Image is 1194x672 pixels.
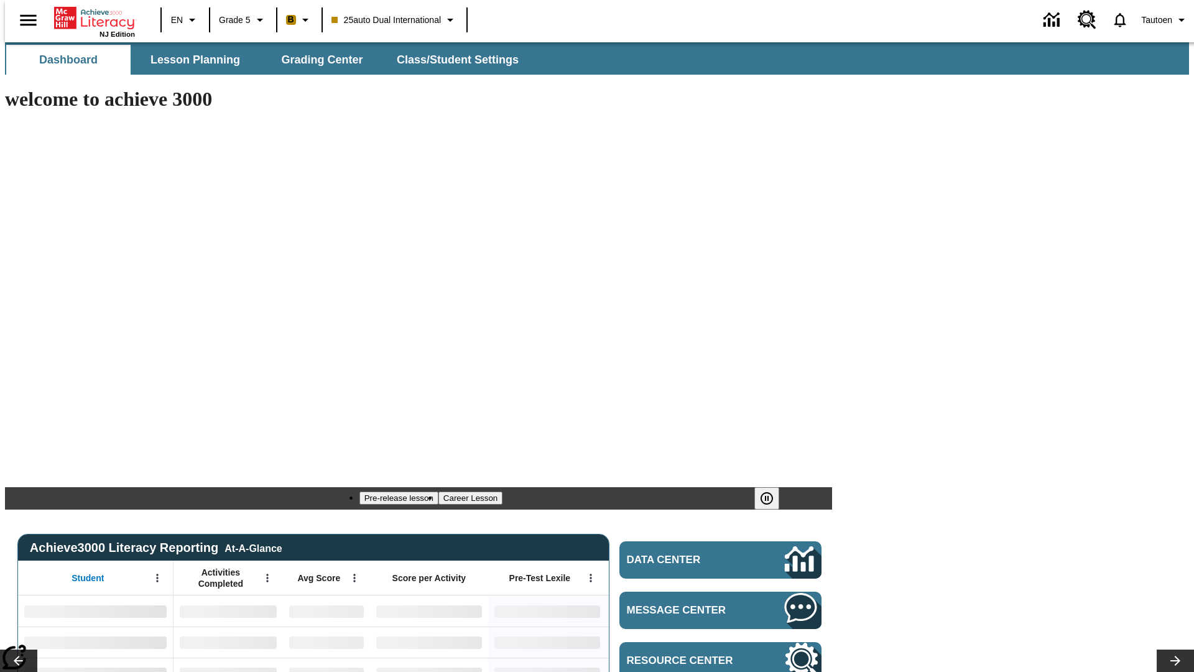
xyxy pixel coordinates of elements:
span: Pre-Test Lexile [509,572,571,584]
div: SubNavbar [5,45,530,75]
div: SubNavbar [5,42,1189,75]
a: Home [54,6,135,30]
button: Open side menu [10,2,47,39]
span: Message Center [627,604,747,617]
button: Open Menu [345,569,364,587]
button: Pause [754,487,779,510]
span: Resource Center [627,655,747,667]
span: Data Center [627,554,743,566]
div: No Data, [174,627,283,658]
button: Open Menu [258,569,277,587]
button: Open Menu [581,569,600,587]
span: Grading Center [281,53,363,67]
button: Dashboard [6,45,131,75]
button: Boost Class color is peach. Change class color [281,9,318,31]
span: EN [171,14,183,27]
a: Message Center [619,592,821,629]
a: Data Center [1036,3,1070,37]
button: Grade: Grade 5, Select a grade [214,9,272,31]
span: Score per Activity [392,572,466,584]
button: Class: 25auto Dual International, Select your class [326,9,463,31]
span: 25auto Dual International [331,14,441,27]
button: Lesson carousel, Next [1157,650,1194,672]
div: At-A-Glance [224,541,282,554]
span: Achieve3000 Literacy Reporting [30,541,282,555]
div: No Data, [174,595,283,627]
div: No Data, [283,595,370,627]
a: Notifications [1104,4,1136,36]
span: NJ Edition [99,30,135,38]
a: Data Center [619,541,821,579]
button: Language: EN, Select a language [165,9,205,31]
div: Home [54,4,135,38]
h1: welcome to achieve 3000 [5,88,832,111]
span: Avg Score [297,572,340,584]
span: Lesson Planning [150,53,240,67]
span: Class/Student Settings [397,53,519,67]
button: Open Menu [148,569,167,587]
button: Slide 1 Pre-release lesson [359,492,438,505]
span: Dashboard [39,53,98,67]
a: Resource Center, Will open in new tab [1070,3,1104,37]
div: No Data, [283,627,370,658]
span: Student [72,572,104,584]
button: Class/Student Settings [387,45,529,75]
button: Slide 2 Career Lesson [438,492,502,505]
span: B [288,12,294,27]
button: Profile/Settings [1136,9,1194,31]
span: Activities Completed [180,567,262,589]
span: Tautoen [1141,14,1172,27]
span: Grade 5 [219,14,251,27]
div: Pause [754,487,792,510]
button: Lesson Planning [133,45,257,75]
button: Grading Center [260,45,384,75]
